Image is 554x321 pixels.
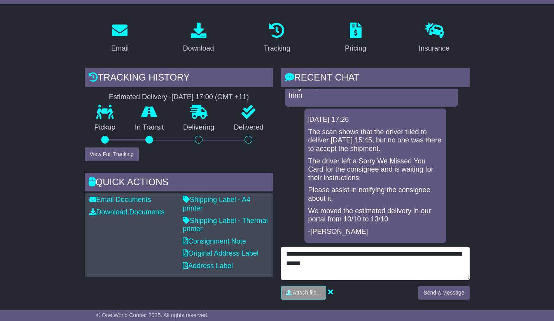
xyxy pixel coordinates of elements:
div: RECENT CHAT [281,68,470,89]
button: Send a Message [418,286,469,300]
a: Tracking [259,20,295,56]
p: Delivered [224,123,273,132]
div: Quick Actions [85,173,273,194]
p: Delivering [173,123,224,132]
a: Pricing [340,20,371,56]
a: Email [106,20,134,56]
p: Pickup [85,123,125,132]
a: Consignment Note [183,237,246,245]
div: Email [111,43,129,54]
p: -[PERSON_NAME] [308,228,442,236]
a: Shipping Label - A4 printer [183,196,250,212]
a: Address Label [183,262,233,270]
div: Estimated Delivery - [85,93,273,102]
p: Regards, Irinn [289,83,454,100]
p: The scan shows that the driver tried to deliver [DATE] 15:45, but no one was there to accept the ... [308,128,442,153]
p: We moved the estimated delivery in our portal from 10/10 to 13/10 [308,207,442,224]
p: Please assist in notifying the consignee about it. [308,186,442,203]
div: Tracking history [85,68,273,89]
a: Download [178,20,219,56]
a: Insurance [414,20,454,56]
div: Download [183,43,214,54]
div: [DATE] 17:26 [308,116,443,124]
div: Tracking [264,43,290,54]
div: Pricing [345,43,366,54]
a: Original Address Label [183,249,259,257]
button: View Full Tracking [85,147,139,161]
a: Email Documents [89,196,151,203]
a: Shipping Label - Thermal printer [183,217,268,233]
p: In Transit [125,123,173,132]
p: The driver left a Sorry We Missed You Card for the consignee and is waiting for their instructions. [308,157,442,182]
a: Download Documents [89,208,165,216]
div: Insurance [419,43,449,54]
span: © One World Courier 2025. All rights reserved. [96,312,209,318]
div: [DATE] 17:00 (GMT +11) [171,93,249,102]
